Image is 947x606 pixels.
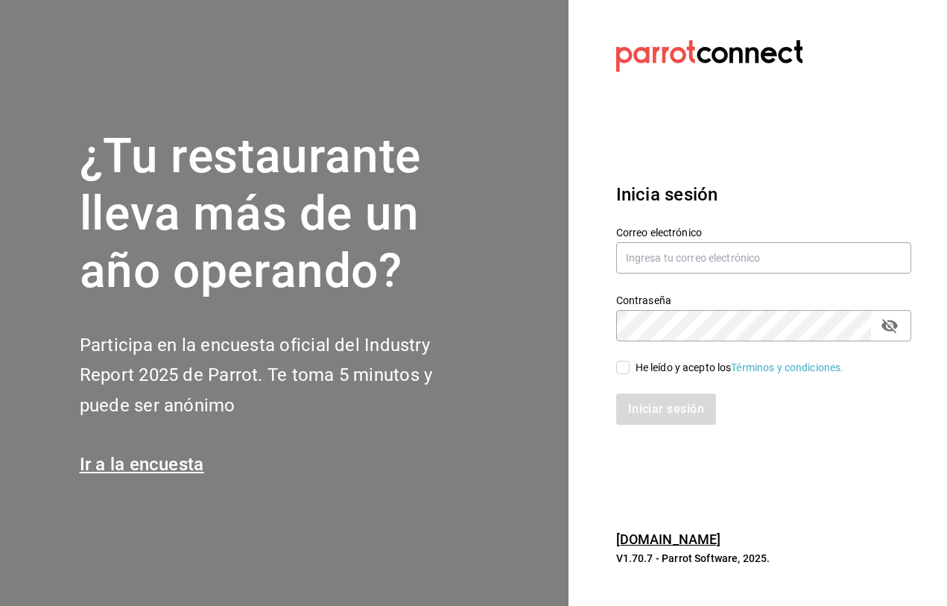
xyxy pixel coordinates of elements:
a: Términos y condiciones. [731,362,843,373]
label: Correo electrónico [616,227,911,238]
div: He leído y acepto los [636,360,844,376]
h2: Participa en la encuesta oficial del Industry Report 2025 de Parrot. Te toma 5 minutos y puede se... [80,330,482,421]
a: [DOMAIN_NAME] [616,531,721,547]
p: V1.70.7 - Parrot Software, 2025. [616,551,911,566]
input: Ingresa tu correo electrónico [616,242,911,274]
h3: Inicia sesión [616,181,911,208]
a: Ir a la encuesta [80,454,204,475]
button: passwordField [877,313,902,338]
label: Contraseña [616,295,911,306]
h1: ¿Tu restaurante lleva más de un año operando? [80,128,482,300]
